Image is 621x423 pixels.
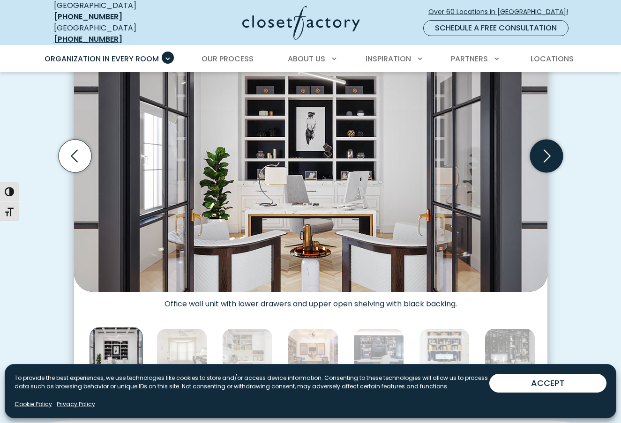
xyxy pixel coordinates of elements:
[202,53,254,64] span: Our Process
[288,328,338,379] img: Home office cabinetry in Rocky Mountain melamine with dual work stations and glass paneled doors.
[353,328,404,379] img: Built-in desk with side full height cabinets and open book shelving with LED light strips.
[428,7,576,17] span: Over 60 Locations in [GEOGRAPHIC_DATA]!
[54,22,169,45] div: [GEOGRAPHIC_DATA]
[222,328,273,379] img: Home office with concealed built-in wall bed, wraparound desk, and open shelving.
[485,328,535,379] img: Home office wall unit with rolling ladder, glass panel doors, and integrated LED lighting.
[54,34,122,45] a: [PHONE_NUMBER]
[531,53,574,64] span: Locations
[38,46,584,72] nav: Primary Menu
[366,53,411,64] span: Inspiration
[419,328,470,379] img: Built-in work station into closet with open shelving and integrated LED lighting.
[428,4,576,20] a: Over 60 Locations in [GEOGRAPHIC_DATA]!
[57,400,95,408] a: Privacy Policy
[489,374,606,393] button: ACCEPT
[45,53,159,64] span: Organization in Every Room
[288,53,325,64] span: About Us
[451,53,488,64] span: Partners
[74,4,547,292] img: Office wall unit with lower drawers and upper open shelving with black backing.
[74,292,547,309] figcaption: Office wall unit with lower drawers and upper open shelving with black backing.
[157,328,207,379] img: Home office with built-in wall bed to transform space into guest room. Dual work stations built i...
[242,6,360,40] img: Closet Factory Logo
[90,327,142,380] img: Office wall unit with lower drawers and upper open shelving with black backing.
[55,136,95,176] button: Previous slide
[15,374,489,391] p: To provide the best experiences, we use technologies like cookies to store and/or access device i...
[423,20,569,36] a: Schedule a Free Consultation
[526,136,567,176] button: Next slide
[54,11,122,22] a: [PHONE_NUMBER]
[15,400,52,408] a: Cookie Policy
